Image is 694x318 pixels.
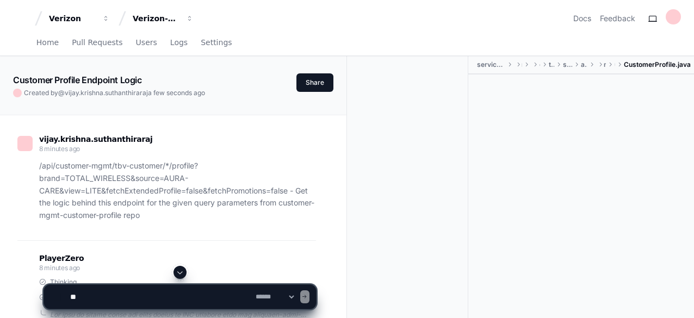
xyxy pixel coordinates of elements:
[600,13,635,24] button: Feedback
[522,60,523,69] span: main
[72,39,122,46] span: Pull Requests
[39,135,152,144] span: vijay.krishna.suthanthiraraj
[39,160,316,222] p: /api/customer-mgmt/tbv-customer/*/profile?brand=TOTAL_WIRELESS&source=AURA-CARE&view=LITE&fetchEx...
[39,255,84,261] span: PlayerZero
[13,74,142,85] app-text-character-animate: Customer Profile Endpoint Logic
[39,264,80,272] span: 8 minutes ago
[65,89,148,97] span: vijay.krishna.suthanthiraraj
[549,60,554,69] span: tracfone
[58,89,65,97] span: @
[604,60,606,69] span: model
[624,60,691,69] span: CustomerProfile.java
[36,30,59,55] a: Home
[563,60,572,69] span: serviceplan
[128,9,198,28] button: Verizon-Clarify-Order-Management
[133,13,179,24] div: Verizon-Clarify-Order-Management
[36,39,59,46] span: Home
[72,30,122,55] a: Pull Requests
[201,30,232,55] a: Settings
[201,39,232,46] span: Settings
[136,39,157,46] span: Users
[581,60,588,69] span: activation
[49,13,96,24] div: Verizon
[573,13,591,24] a: Docs
[170,39,188,46] span: Logs
[39,145,80,153] span: 8 minutes ago
[296,73,333,92] button: Share
[136,30,157,55] a: Users
[477,60,505,69] span: serviceplan-activation-tbv
[148,89,205,97] span: a few seconds ago
[170,30,188,55] a: Logs
[24,89,205,97] span: Created by
[45,9,114,28] button: Verizon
